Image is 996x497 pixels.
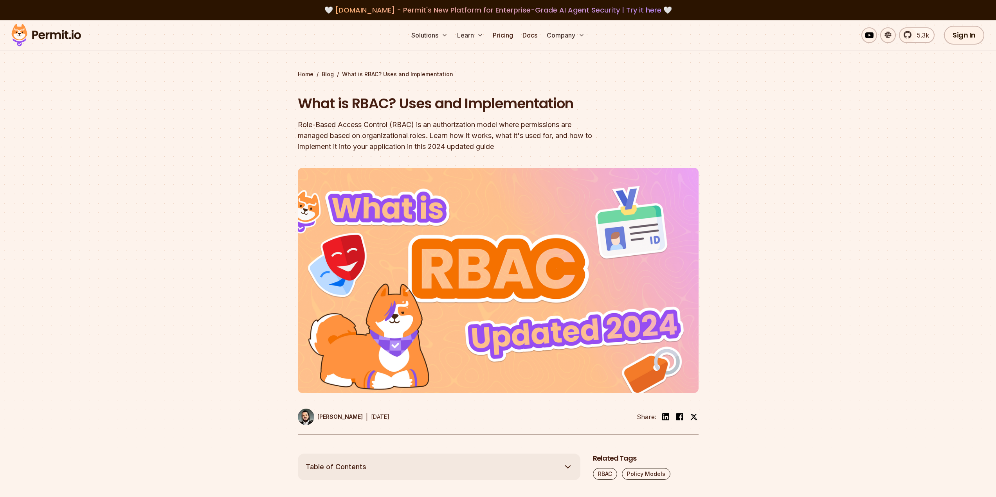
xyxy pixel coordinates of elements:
p: [PERSON_NAME] [317,413,363,421]
li: Share: [637,412,656,422]
span: 5.3k [912,31,929,40]
img: Permit logo [8,22,85,48]
div: / / [298,70,699,78]
button: Learn [454,27,486,43]
img: twitter [690,413,698,421]
div: 🤍 🤍 [19,5,977,16]
a: Try it here [626,5,661,15]
div: | [366,412,368,422]
a: Policy Models [622,468,670,480]
a: Docs [519,27,540,43]
button: Solutions [408,27,451,43]
button: Table of Contents [298,454,580,480]
a: [PERSON_NAME] [298,409,363,425]
a: RBAC [593,468,617,480]
div: Role-Based Access Control (RBAC) is an authorization model where permissions are managed based on... [298,119,598,152]
a: Pricing [490,27,516,43]
a: Home [298,70,313,78]
img: What is RBAC? Uses and Implementation [298,168,699,393]
a: 5.3k [899,27,935,43]
span: Table of Contents [306,461,366,472]
a: Blog [322,70,334,78]
a: Sign In [944,26,984,45]
img: linkedin [661,412,670,422]
img: facebook [675,412,684,422]
time: [DATE] [371,413,389,420]
h2: Related Tags [593,454,699,463]
h1: What is RBAC? Uses and Implementation [298,94,598,113]
img: Gabriel L. Manor [298,409,314,425]
span: [DOMAIN_NAME] - Permit's New Platform for Enterprise-Grade AI Agent Security | [335,5,661,15]
button: Company [544,27,588,43]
